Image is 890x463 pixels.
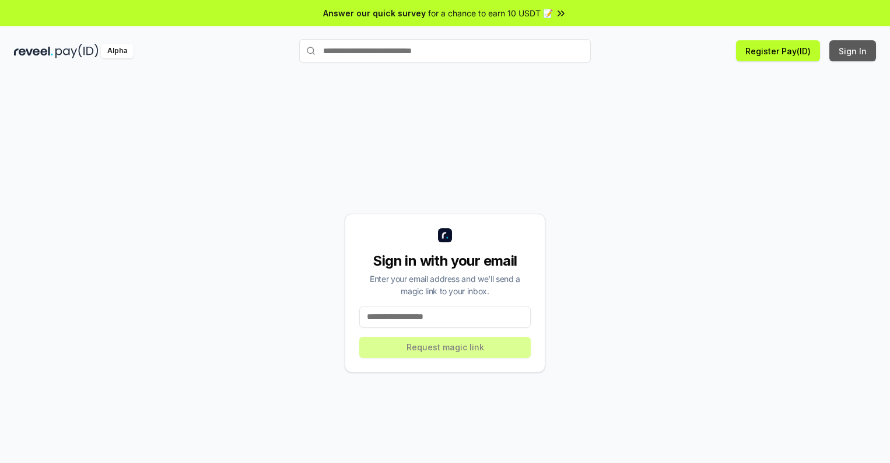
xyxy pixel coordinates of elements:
[101,44,134,58] div: Alpha
[359,252,531,270] div: Sign in with your email
[829,40,876,61] button: Sign In
[438,228,452,242] img: logo_small
[323,7,426,19] span: Answer our quick survey
[736,40,820,61] button: Register Pay(ID)
[428,7,553,19] span: for a chance to earn 10 USDT 📝
[14,44,53,58] img: reveel_dark
[359,273,531,297] div: Enter your email address and we’ll send a magic link to your inbox.
[55,44,99,58] img: pay_id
